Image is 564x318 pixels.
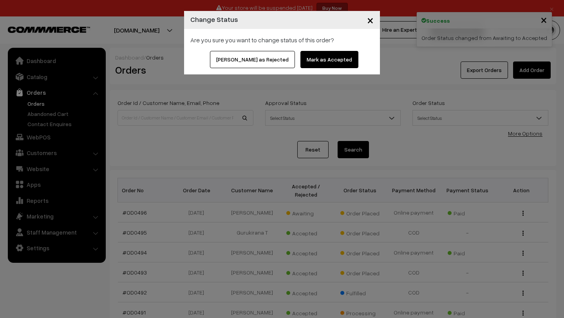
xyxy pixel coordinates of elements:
[300,51,358,68] button: Mark as Accepted
[190,35,374,45] div: Are you sure you want to change status of this order?
[367,13,374,27] span: ×
[210,51,295,68] button: [PERSON_NAME] as Rejected
[190,14,238,25] h4: Change Status
[361,8,380,32] button: Close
